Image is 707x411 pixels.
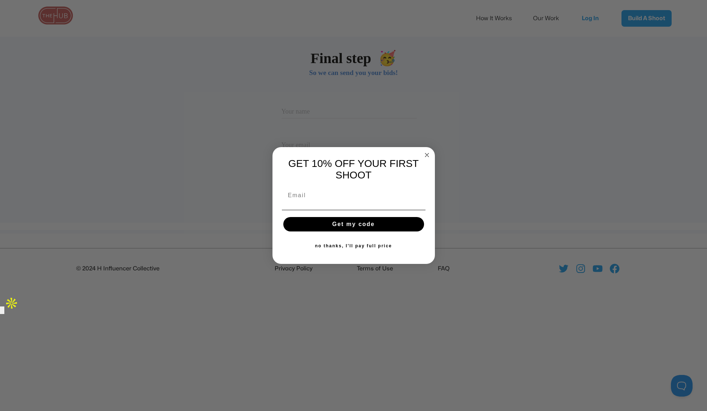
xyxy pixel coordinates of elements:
button: Close dialog [423,151,431,159]
button: no thanks, I'll pay full price [282,239,425,253]
img: Apollo [4,296,19,325]
button: Get my code [283,217,424,231]
span: GET 10% OFF YOUR FIRST SHOOT [288,158,419,181]
input: Email [282,188,425,203]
